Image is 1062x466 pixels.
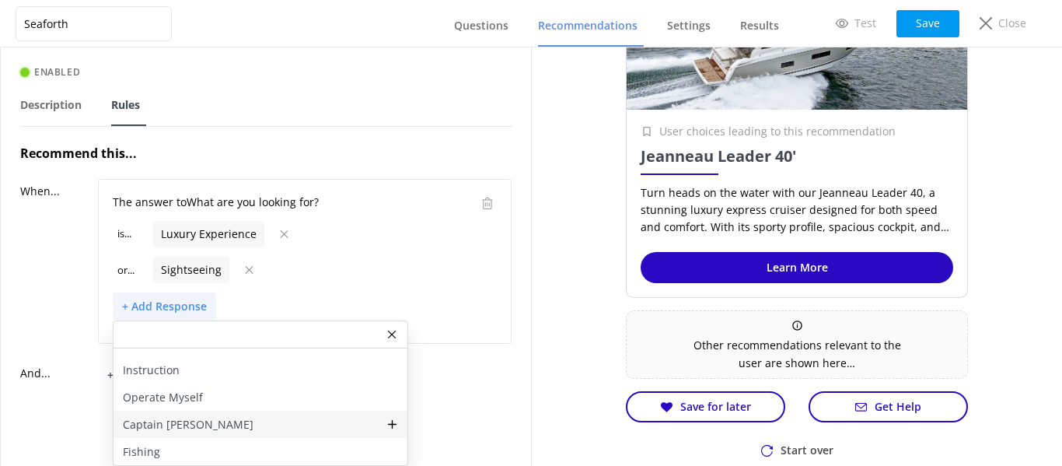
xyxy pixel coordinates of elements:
[825,10,887,37] a: Test
[30,65,80,80] span: Enabled
[123,443,160,461] p: Fishing
[111,86,146,126] a: Rules
[742,435,853,466] button: Start over
[667,18,711,33] span: Settings
[113,258,144,283] p: or ...
[641,252,953,283] button: Learn More
[538,18,638,33] span: Recommendations
[153,221,264,247] p: Luxury Experience
[98,361,199,388] button: + Add Question
[123,416,253,433] p: Captain [PERSON_NAME]
[454,18,508,33] span: Questions
[626,391,785,422] button: Save for later
[113,194,477,211] div: The answer to What are you looking for?
[123,389,203,406] p: Operate Myself
[113,221,144,247] p: is ...
[20,179,98,344] p: When...
[854,15,876,32] p: Test
[20,144,512,164] h4: Recommend this...
[20,97,82,113] span: Description
[153,257,229,283] p: Sightseeing
[123,362,180,379] p: Instruction
[641,184,953,237] p: Turn heads on the water with our Jeanneau Leader 40, a stunning luxury express cruiser designed f...
[740,18,779,33] span: Results
[681,337,913,372] p: Other recommendations relevant to the user are shown here…
[113,293,216,320] button: + Add Response
[896,10,959,37] button: Save
[659,123,896,140] p: User choices leading to this recommendation
[641,147,953,166] h3: Jeanneau Leader 40'
[998,15,1026,32] p: Close
[20,361,98,388] p: And...
[111,97,140,113] span: Rules
[809,391,968,422] button: Get Help
[20,86,88,126] a: Description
